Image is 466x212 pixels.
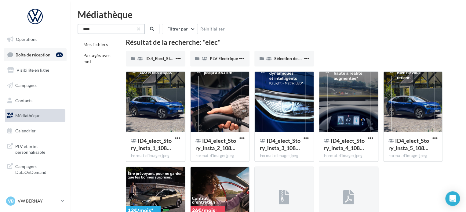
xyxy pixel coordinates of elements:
[324,153,373,159] div: Format d'image: jpeg
[4,64,67,77] a: Visibilité en ligne
[260,153,309,159] div: Format d'image: jpeg
[15,98,32,103] span: Contacts
[4,140,67,158] a: PLV et print personnalisable
[198,25,227,33] button: Réinitialiser
[4,79,67,92] a: Campagnes
[15,83,37,88] span: Campagnes
[388,137,429,151] span: ID4_elect_Story_insta_5_1080x1920
[16,52,50,57] span: Boîte de réception
[195,137,236,151] span: ID4_elect_Story_insta_2_1080x1920
[4,48,67,61] a: Boîte de réception46
[15,128,36,133] span: Calendrier
[131,153,180,159] div: Format d'image: jpeg
[324,137,365,151] span: ID4_elect_Story_insta_4_1080x1920
[126,39,442,46] div: Résultat de la recherche: "elec"
[260,137,300,151] span: ID4_elect_Story_insta_3_1080x1920
[4,94,67,107] a: Contacts
[15,142,63,155] span: PLV et print personnalisable
[83,42,108,47] span: Mes fichiers
[210,56,238,61] span: PLV Electrique
[16,37,37,42] span: Opérations
[15,162,63,175] span: Campagnes DataOnDemand
[131,137,172,151] span: ID4_elect_Story_insta_1_1080x1920
[388,153,438,159] div: Format d'image: jpeg
[274,56,329,61] span: Sélection de votre partenaire
[18,198,58,204] p: VW BERNAY
[56,52,63,57] div: 46
[83,53,111,64] span: Partagés avec moi
[195,153,245,159] div: Format d'image: jpeg
[4,124,67,137] a: Calendrier
[4,160,67,178] a: Campagnes DataOnDemand
[162,24,198,34] button: Filtrer par
[4,33,67,46] a: Opérations
[78,10,459,19] div: Médiathèque
[16,67,49,73] span: Visibilité en ligne
[145,56,177,61] span: ID.4_Elect_Story
[15,113,40,118] span: Médiathèque
[8,198,14,204] span: VB
[445,191,460,206] div: Open Intercom Messenger
[4,109,67,122] a: Médiathèque
[5,195,65,207] a: VB VW BERNAY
